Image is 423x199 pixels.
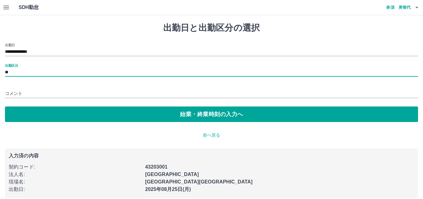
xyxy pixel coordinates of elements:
p: 現場名 : [9,178,142,186]
h1: 出勤日と出勤区分の選択 [5,23,418,33]
p: 入力済の内容 [9,153,414,158]
label: 出勤区分 [5,63,18,68]
p: 出勤日 : [9,186,142,193]
b: 2025年08月25日(月) [145,187,191,192]
b: [GEOGRAPHIC_DATA] [145,172,199,177]
p: 法人名 : [9,171,142,178]
b: [GEOGRAPHIC_DATA][GEOGRAPHIC_DATA] [145,179,253,184]
b: 43203001 [145,164,168,170]
label: 出勤日 [5,43,15,47]
button: 始業・終業時刻の入力へ [5,106,418,122]
p: 契約コード : [9,163,142,171]
p: 前へ戻る [5,132,418,138]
